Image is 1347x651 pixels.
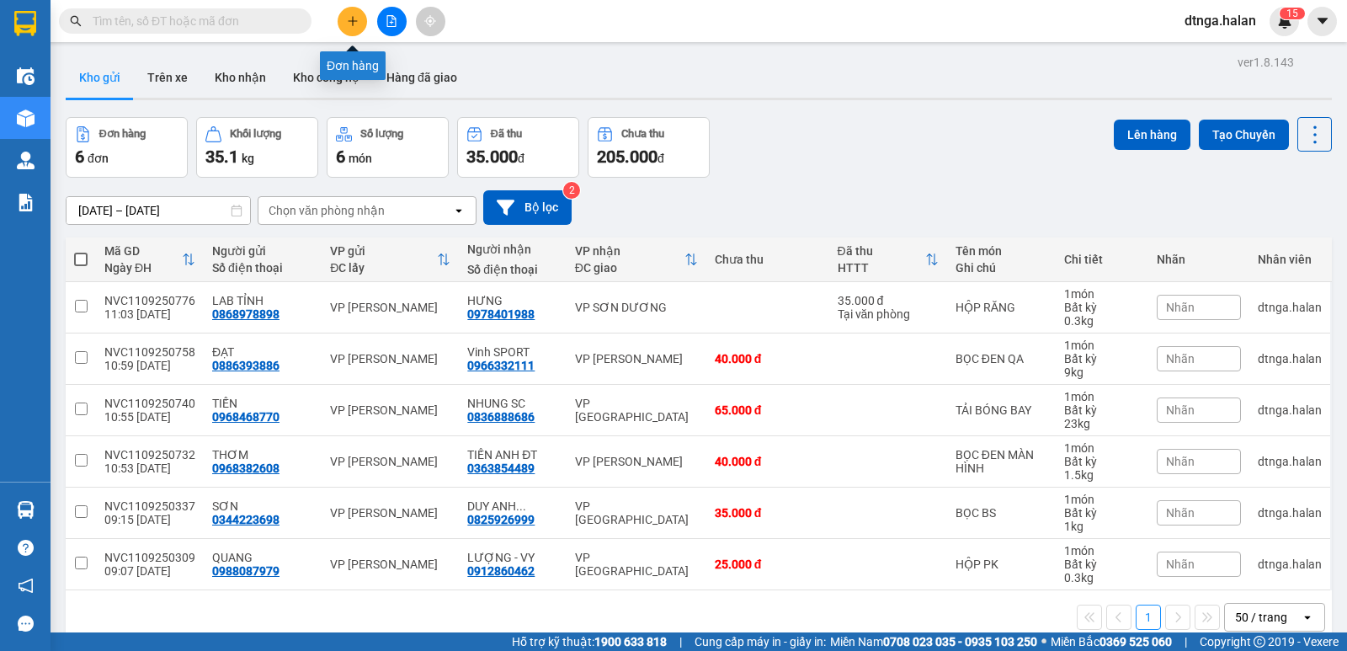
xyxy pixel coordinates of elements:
div: 0912860462 [467,564,535,578]
div: 0868978898 [212,307,280,321]
div: Người nhận [467,243,557,256]
button: Khối lượng35.1kg [196,117,318,178]
div: 1 món [1064,544,1140,558]
div: 0825926999 [467,513,535,526]
img: logo-vxr [14,11,36,36]
div: VP [GEOGRAPHIC_DATA] [575,397,698,424]
div: 0344223698 [212,513,280,526]
img: solution-icon [17,194,35,211]
span: 35.1 [205,147,238,167]
button: Hàng đã giao [373,57,471,98]
div: BỌC ĐEN MÀN HÌNH [956,448,1047,475]
span: Nhãn [1166,301,1195,314]
div: TIẾN ANH ĐT [467,448,557,462]
span: copyright [1254,636,1265,648]
span: | [679,632,682,651]
div: NVC1109250732 [104,448,195,462]
div: 35.000 đ [838,294,939,307]
span: 6 [336,147,345,167]
div: 0968468770 [212,410,280,424]
div: 10:59 [DATE] [104,359,195,372]
div: SƠN [212,499,313,513]
div: NVC1109250776 [104,294,195,307]
img: warehouse-icon [17,501,35,519]
div: dtnga.halan [1258,301,1322,314]
span: search [70,15,82,27]
div: dtnga.halan [1258,352,1322,366]
img: warehouse-icon [17,109,35,127]
div: Đơn hàng [320,51,386,80]
div: VP [GEOGRAPHIC_DATA] [575,551,698,578]
strong: 0369 525 060 [1099,635,1172,648]
img: icon-new-feature [1277,13,1292,29]
div: VP nhận [575,244,684,258]
div: Chi tiết [1064,253,1140,266]
div: Bất kỳ [1064,301,1140,314]
span: 5 [1292,8,1298,19]
div: 0363854489 [467,462,535,475]
div: LAB TỈNH [212,294,313,307]
div: NVC1109250337 [104,499,195,513]
span: Hỗ trợ kỹ thuật: [512,632,667,651]
span: 35.000 [466,147,518,167]
div: Người gửi [212,244,313,258]
div: TIẾN [212,397,313,410]
div: HƯNG [467,294,557,307]
sup: 2 [563,182,580,199]
div: ĐẠT [212,345,313,359]
span: ⚪️ [1041,638,1046,645]
div: 1 kg [1064,520,1140,533]
button: Kho công nợ [280,57,373,98]
div: VP [PERSON_NAME] [330,506,450,520]
span: Cung cấp máy in - giấy in: [695,632,826,651]
span: plus [347,15,359,27]
sup: 15 [1280,8,1305,19]
div: Bất kỳ [1064,506,1140,520]
span: Nhãn [1166,506,1195,520]
th: Toggle SortBy [567,237,706,282]
div: Số điện thoại [212,261,313,275]
div: 10:55 [DATE] [104,410,195,424]
span: Miền Nam [830,632,1037,651]
div: 0.3 kg [1064,314,1140,328]
div: Bất kỳ [1064,455,1140,468]
th: Toggle SortBy [322,237,459,282]
div: Ghi chú [956,261,1047,275]
span: món [349,152,372,165]
div: 23 kg [1064,417,1140,430]
button: Đơn hàng6đơn [66,117,188,178]
button: caret-down [1307,7,1337,36]
div: 50 / trang [1235,609,1287,626]
div: HỘP RĂNG [956,301,1047,314]
button: 1 [1136,605,1161,630]
div: ĐC giao [575,261,684,275]
div: 65.000 đ [715,403,821,417]
img: warehouse-icon [17,152,35,169]
div: VP [PERSON_NAME] [575,455,698,468]
button: Trên xe [134,57,201,98]
div: 1 món [1064,441,1140,455]
span: đ [518,152,524,165]
div: VP [GEOGRAPHIC_DATA] [575,499,698,526]
span: notification [18,578,34,594]
div: ĐC lấy [330,261,437,275]
span: Miền Bắc [1051,632,1172,651]
span: dtnga.halan [1171,10,1270,31]
div: Đã thu [491,128,522,140]
div: NVC1109250758 [104,345,195,359]
div: BỌC BS [956,506,1047,520]
span: Nhãn [1166,558,1195,571]
img: warehouse-icon [17,67,35,85]
span: file-add [386,15,397,27]
div: Bất kỳ [1064,558,1140,571]
button: Đã thu35.000đ [457,117,579,178]
div: 1 món [1064,339,1140,352]
div: Bất kỳ [1064,352,1140,366]
div: VP gửi [330,244,437,258]
button: Kho gửi [66,57,134,98]
div: LƯỢNG - VY [467,551,557,564]
div: Tại văn phòng [838,307,939,321]
div: 0978401988 [467,307,535,321]
div: dtnga.halan [1258,455,1322,468]
div: 0886393886 [212,359,280,372]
